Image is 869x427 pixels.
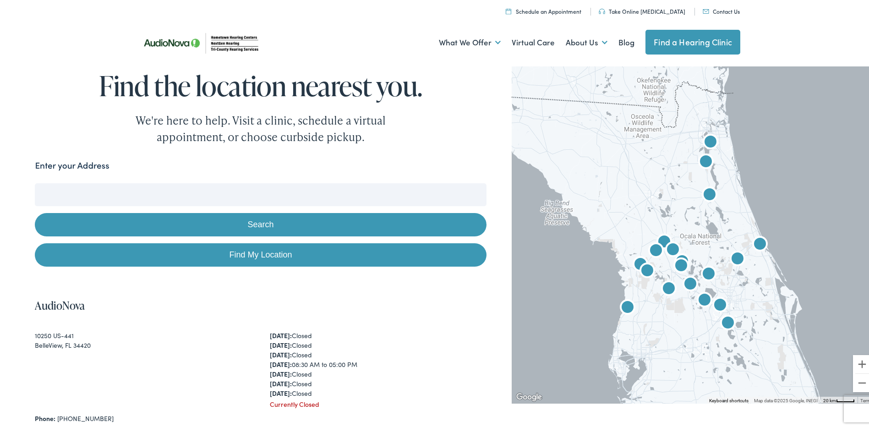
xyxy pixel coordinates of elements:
div: AudioNova [658,234,688,263]
img: utility icon [599,7,605,12]
div: AudioNova [713,307,743,337]
span: 20 km [823,396,836,401]
a: AudioNova [35,296,85,311]
div: Tri-County Hearing Services by AudioNova [650,226,679,256]
a: Blog [618,24,634,58]
a: Find My Location [35,241,486,265]
span: Map data ©2025 Google, INEGI [754,396,818,401]
div: Tri-County Hearing Services by AudioNova [690,285,719,314]
label: Enter your Address [35,157,109,170]
a: Open this area in Google Maps (opens a new window) [514,389,544,401]
div: We're here to help. Visit a clinic, schedule a virtual appointment, or choose curbside pickup. [114,110,407,143]
div: NextGen Hearing by AudioNova [695,179,724,208]
input: Enter your address or zip code [35,181,486,204]
strong: [DATE]: [270,387,292,396]
div: Tri-County Hearing Services by AudioNova [613,292,642,321]
strong: [DATE]: [270,348,292,357]
div: AudioNova [626,249,655,278]
h1: Find the location nearest you. [35,69,486,99]
strong: [DATE]: [270,339,292,348]
div: AudioNova [667,246,697,275]
div: NextGen Hearing by AudioNova [696,126,725,156]
button: Search [35,211,486,235]
strong: [DATE]: [270,358,292,367]
div: AudioNova [705,290,735,319]
div: AudioNova [667,250,696,279]
div: AudioNova [694,258,723,288]
div: AudioNova [654,273,683,302]
img: Google [514,389,544,401]
strong: [DATE]: [270,377,292,386]
a: Schedule an Appointment [506,5,581,13]
a: Take Online [MEDICAL_DATA] [599,5,685,13]
a: Find a Hearing Clinic [645,28,740,53]
div: AudioNova [691,146,721,175]
div: Currently Closed [270,398,486,407]
div: AudioNova [641,235,671,264]
div: AudioNova [676,268,705,298]
strong: Phone: [35,412,55,421]
a: What We Offer [439,24,501,58]
div: Hometown Hearing by AudioNova [745,229,775,258]
div: Closed Closed Closed 08:30 AM to 05:00 PM Closed Closed Closed [270,329,486,396]
a: Contact Us [703,5,740,13]
strong: [DATE]: [270,329,292,338]
div: 10250 US-441 [35,329,251,339]
a: About Us [566,24,607,58]
div: AudioNova [723,243,752,273]
img: utility icon [506,6,511,12]
button: Map Scale: 20 km per 37 pixels [820,395,858,401]
button: Keyboard shortcuts [709,396,749,402]
a: [PHONE_NUMBER] [57,412,114,421]
div: BelleView, FL 34420 [35,339,251,348]
img: utility icon [703,7,709,12]
strong: [DATE]: [270,367,292,377]
div: Tri-County Hearing Services by AudioNova [633,255,662,285]
a: Virtual Care [512,24,555,58]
